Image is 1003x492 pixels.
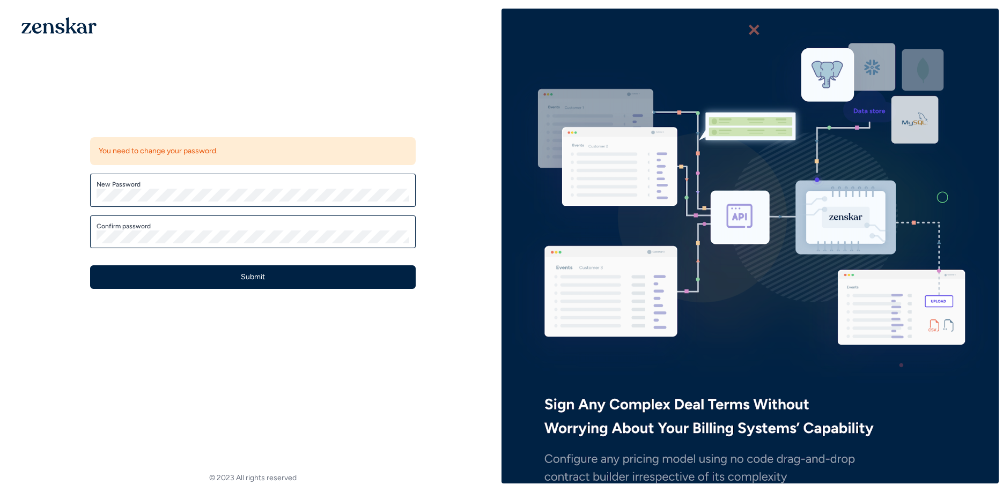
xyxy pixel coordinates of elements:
button: Submit [90,265,416,289]
img: 1OGAJ2xQqyY4LXKgY66KYq0eOWRCkrZdAb3gUhuVAqdWPZE9SRJmCz+oDMSn4zDLXe31Ii730ItAGKgCKgCCgCikA4Av8PJUP... [21,17,97,34]
label: Confirm password [97,222,409,230]
div: You need to change your password. [90,137,416,165]
label: New Password [97,180,409,189]
footer: © 2023 All rights reserved [4,473,501,483]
